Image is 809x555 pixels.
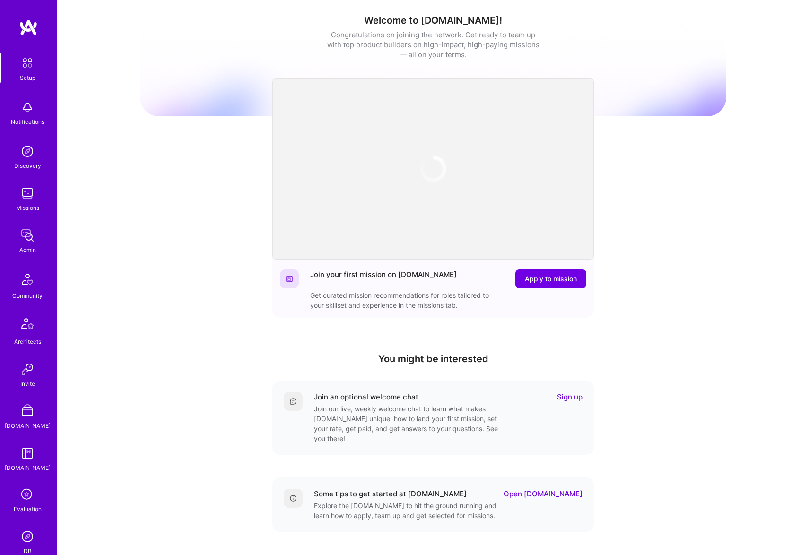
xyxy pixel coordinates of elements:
[286,275,293,283] img: Website
[557,392,583,402] a: Sign up
[5,463,51,473] div: [DOMAIN_NAME]
[140,15,726,26] h1: Welcome to [DOMAIN_NAME]!
[14,504,42,514] div: Evaluation
[314,392,418,402] div: Join an optional welcome chat
[19,245,36,255] div: Admin
[18,184,37,203] img: teamwork
[16,314,39,337] img: Architects
[20,73,35,83] div: Setup
[525,274,577,284] span: Apply to mission
[504,489,583,499] a: Open [DOMAIN_NAME]
[310,290,499,310] div: Get curated mission recommendations for roles tailored to your skillset and experience in the mis...
[18,98,37,117] img: bell
[272,353,594,364] h4: You might be interested
[272,78,594,260] iframe: video
[314,489,467,499] div: Some tips to get started at [DOMAIN_NAME]
[289,494,297,502] img: Details
[314,501,503,520] div: Explore the [DOMAIN_NAME] to hit the ground running and learn how to apply, team up and get selec...
[18,444,37,463] img: guide book
[11,117,44,127] div: Notifications
[18,226,37,245] img: admin teamwork
[18,142,37,161] img: discovery
[18,402,37,421] img: A Store
[16,203,39,213] div: Missions
[14,161,41,171] div: Discovery
[18,360,37,379] img: Invite
[289,398,297,405] img: Comment
[17,53,37,73] img: setup
[12,291,43,301] div: Community
[19,19,38,36] img: logo
[314,404,503,443] div: Join our live, weekly welcome chat to learn what makes [DOMAIN_NAME] unique, how to land your fir...
[418,153,449,184] img: loading
[327,30,539,60] div: Congratulations on joining the network. Get ready to team up with top product builders on high-im...
[14,337,41,347] div: Architects
[515,269,586,288] button: Apply to mission
[16,268,39,291] img: Community
[20,379,35,389] div: Invite
[5,421,51,431] div: [DOMAIN_NAME]
[18,486,36,504] i: icon SelectionTeam
[310,269,457,288] div: Join your first mission on [DOMAIN_NAME]
[18,527,37,546] img: Admin Search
